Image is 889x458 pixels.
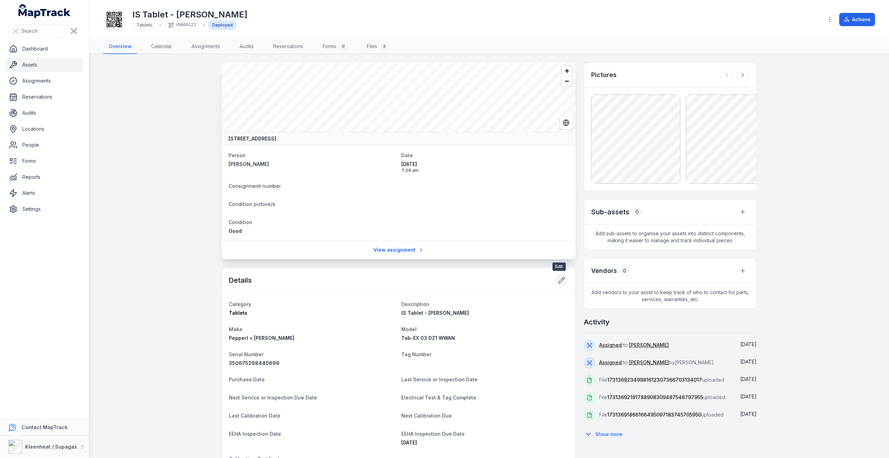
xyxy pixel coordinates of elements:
span: to [599,342,669,348]
button: Actions [839,13,875,26]
span: Next Service or Inspection Due Date [229,395,317,400]
canvas: Map [222,62,575,132]
span: 350675298440699 [229,360,279,366]
a: Assignments [6,74,83,88]
a: Assigned [599,359,622,366]
a: View assignment [369,243,428,257]
a: Audits [6,106,83,120]
strong: Contact MapTrack [22,424,68,430]
button: Switch to Satellite View [559,116,573,129]
a: Locations [6,122,83,136]
span: [DATE] [740,411,757,417]
span: Tablets [229,310,247,316]
a: Assignments [186,39,226,54]
span: Consignment number [229,183,281,189]
button: Zoom in [562,66,572,76]
time: 12/11/2024, 7:54:21 am [740,394,757,399]
div: 0 [632,207,642,217]
button: Search [8,24,64,38]
span: [DATE] [740,341,757,347]
span: Add vendors to your asset to keep track of who to contact for parts, services, warranties, etc. [584,283,756,308]
span: File uploaded [599,412,724,418]
span: Electrical Test & Tag Complete [401,395,476,400]
time: 27/12/2024, 7:26:49 am [740,341,757,347]
button: Show more [584,427,627,442]
h2: Activity [584,317,610,327]
span: [DATE] [740,359,757,365]
h2: Sub-assets [591,207,629,217]
div: 3 [380,42,388,51]
span: 17313691866166495097183745705950 [607,412,701,418]
span: Serial Number [229,351,263,357]
span: EEHA Inspection Date [229,431,281,437]
div: 0 [620,266,629,276]
a: MapTrack [18,4,71,18]
a: Alerts [6,186,83,200]
span: Pepperl + [PERSON_NAME] [229,335,294,341]
span: [DATE] [401,440,417,445]
span: EEHA Inspection Due Date [401,431,465,437]
a: [PERSON_NAME] [229,161,396,168]
span: [DATE] [740,376,757,382]
a: Assigned [599,342,622,349]
a: Audits [234,39,259,54]
a: People [6,138,83,152]
time: 12/11/2024, 7:53:37 am [740,411,757,417]
a: Calendar [146,39,178,54]
span: Add sub-assets to organise your assets into distinct components, making it easier to manage and t... [584,224,756,250]
time: 27/12/2024, 7:26:49 am [401,161,569,173]
span: Good [229,228,242,234]
span: Date [401,152,413,158]
span: Tag Number [401,351,431,357]
time: 20/12/2024, 9:46:13 am [740,359,757,365]
a: Reservations [6,90,83,104]
span: Search [21,28,38,35]
a: Overview [103,39,137,54]
span: Condition picture/s [229,201,275,207]
span: [DATE] [401,161,569,168]
h1: IS Tablet - [PERSON_NAME] [132,9,247,20]
div: VNA00123 [164,20,200,30]
span: Description [401,301,429,307]
a: Files3 [361,39,394,54]
span: IS Tablet - [PERSON_NAME] [401,310,469,316]
h3: Pictures [591,70,617,80]
a: Forms [6,154,83,168]
span: Last Service or Inspection Date [401,376,478,382]
span: [DATE] [740,394,757,399]
span: Last Calibration Date [229,413,280,419]
a: Assets [6,58,83,72]
button: Zoom out [562,76,572,86]
a: Settings [6,202,83,216]
h2: Details [229,275,252,285]
time: 01/01/2025, 12:00:00 am [401,440,417,445]
span: Tablets [137,22,152,28]
a: [PERSON_NAME] [629,342,669,349]
a: Forms0 [317,39,353,54]
span: Next Calibration Due [401,413,452,419]
a: Reports [6,170,83,184]
span: 17313692349981612307366703134017 [607,377,702,383]
a: [PERSON_NAME] [629,359,669,366]
span: 17313692191788908309487546797955 [607,394,703,400]
span: Category [229,301,251,307]
strong: [STREET_ADDRESS] [229,135,276,142]
span: Make [229,326,242,332]
span: Edit [552,262,566,271]
h3: Vendors [591,266,617,276]
span: File uploaded [599,394,725,400]
span: 7:26 am [401,168,569,173]
span: to by [PERSON_NAME] [599,359,714,365]
a: Reservations [268,39,309,54]
span: Condition [229,219,252,225]
span: Tab-EX 03 DZ1 WWAN [401,335,455,341]
time: 12/11/2024, 7:54:42 am [740,376,757,382]
span: Person [229,152,246,158]
span: Model [401,326,417,332]
a: Dashboard [6,42,83,56]
div: Deployed [208,20,237,30]
strong: Kleenheat / Supagas [25,444,77,450]
span: File uploaded [599,377,724,383]
span: Purchase Date [229,376,265,382]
